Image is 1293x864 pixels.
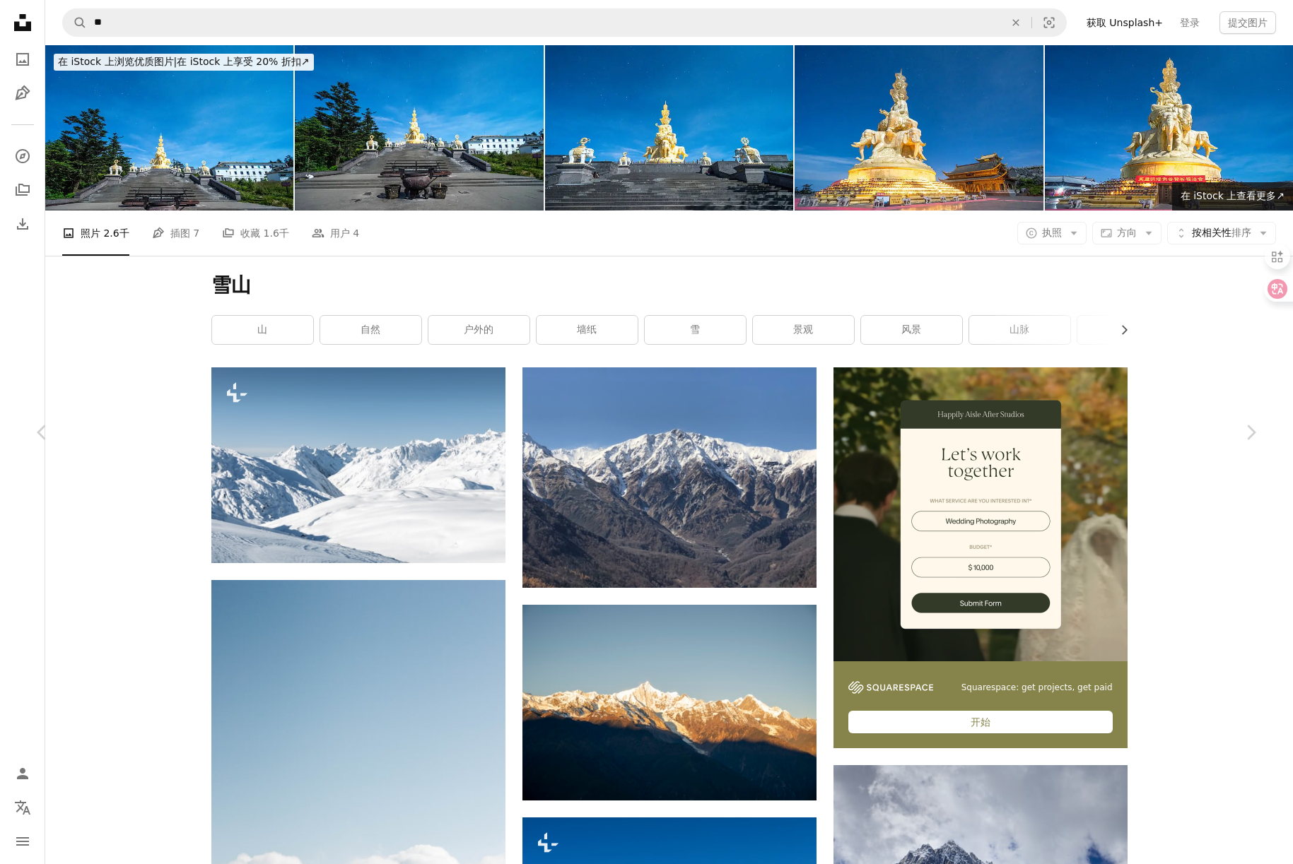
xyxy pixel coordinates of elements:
[1219,11,1276,34] button: 提交图片
[795,45,1043,211] img: 峨眉山，四川，中国，亚洲。
[8,793,37,822] button: 语言
[545,45,793,211] img: 峨眉山，四川，中国，亚洲。
[312,211,359,256] a: 用户 4
[8,79,37,107] a: 插图
[211,458,505,471] a: 一名男子在白雪覆盖的山坡上滑雪
[8,45,37,73] a: 照片
[971,716,990,728] font: 开始
[264,227,289,239] font: 1.6千
[1172,182,1293,211] a: 在 iStock 上查看更多↗
[1117,227,1137,238] font: 方向
[577,324,597,335] font: 墙纸
[301,56,310,67] font: ↗
[211,273,251,297] font: 雪山
[353,227,359,239] font: 4
[212,316,313,344] a: 山
[1111,316,1128,344] button: 向右滚动列表
[522,367,817,588] img: 远处的雪山景色
[522,605,817,800] img: 远处的山脉景色
[257,324,267,335] font: 山
[295,45,543,211] img: 峨眉山，四川，中国，亚洲。
[1032,9,1066,36] button: 视觉搜索
[1045,45,1293,211] img: 峨眉山，四川，中国，亚洲。
[1180,17,1200,28] font: 登录
[8,176,37,204] a: 收藏
[1181,190,1277,201] font: 在 iStock 上查看更多
[522,696,817,709] a: 远处的山脉景色
[1208,365,1293,500] a: 下一个
[45,45,293,211] img: 峨眉山，四川，中国，亚洲。
[1078,11,1171,34] a: 获取 Unsplash+
[170,227,190,239] font: 插图
[690,324,700,335] font: 雪
[211,794,505,807] a: 白天蓝天白云下白雪覆盖的山峰
[901,324,921,335] font: 风景
[961,682,1113,694] span: Squarespace: get projects, get paid
[861,316,962,344] a: 风景
[793,324,813,335] font: 景观
[193,227,199,239] font: 7
[537,316,638,344] a: 墙纸
[1042,227,1062,238] font: 执照
[1171,11,1208,34] a: 登录
[1077,316,1178,344] a: 雪山
[8,210,37,238] a: 下载历史记录
[1231,227,1251,238] font: 排序
[152,211,199,256] a: 插图 7
[848,681,933,694] img: file-1747939142011-51e5cc87e3c9
[63,9,87,36] button: 搜索 Unsplash
[240,227,260,239] font: 收藏
[1087,17,1163,28] font: 获取 Unsplash+
[1000,9,1031,36] button: 清除
[8,142,37,170] a: 探索
[969,316,1070,344] a: 山脉
[1192,227,1231,238] font: 按相关性
[174,56,177,67] font: |
[1092,222,1162,244] button: 方向
[211,367,505,563] img: 一名男子在白雪覆盖的山坡上滑雪
[330,227,350,239] font: 用户
[833,367,1128,661] img: file-1747939393036-2c53a76c450aimage
[464,324,493,335] font: 户外的
[361,324,380,335] font: 自然
[1017,222,1087,244] button: 执照
[1276,190,1285,201] font: ↗
[833,367,1128,748] a: Squarespace: get projects, get paid开始
[58,56,174,67] font: 在 iStock 上浏览优质图片
[45,45,322,79] a: 在 iStock 上浏览优质图片|在 iStock 上享受 20% 折扣↗
[1167,222,1276,244] button: 按相关性排序
[645,316,746,344] a: 雪
[8,759,37,788] a: 登录 / 注册
[177,56,301,67] font: 在 iStock 上享受 20% 折扣
[753,316,854,344] a: 景观
[1228,17,1268,28] font: 提交图片
[428,316,530,344] a: 户外的
[1010,324,1029,335] font: 山脉
[62,8,1067,37] form: 在全站范围内查找视觉效果
[222,211,289,256] a: 收藏 1.6千
[8,827,37,856] button: 菜单
[522,471,817,484] a: 远处的雪山景色
[320,316,421,344] a: 自然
